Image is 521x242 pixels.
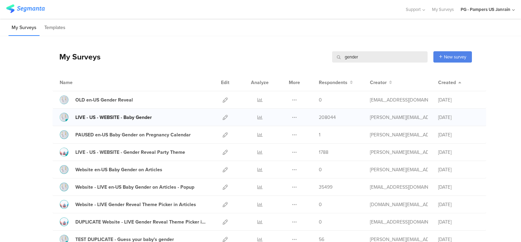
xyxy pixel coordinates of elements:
a: Website - LIVE en-US Baby Gender on Articles - Popup [60,183,194,191]
li: My Surveys [9,20,40,36]
div: ernazarova.y@pg.com [370,149,428,156]
a: Website - LIVE Gender Reveal Theme Picker in Articles [60,200,196,209]
span: Support [406,6,421,13]
span: 1 [319,131,321,138]
div: [DATE] [438,166,479,173]
a: PAUSED en-US Baby Gender on Pregnancy Calendar [60,130,191,139]
div: ernazarova.y@pg.com [370,131,428,138]
span: 0 [319,218,322,226]
div: Edit [218,74,233,91]
div: [DATE] [438,96,479,104]
div: PAUSED en-US Baby Gender on Pregnancy Calendar [75,131,191,138]
div: [DATE] [438,184,479,191]
button: Created [438,79,461,86]
div: LIVE - US - WEBSITE - Gender Reveal Party Theme [75,149,185,156]
img: segmanta logo [6,4,45,13]
div: DUPLICATE Website - LIVE Gender Reveal Theme Picker in Articles [75,218,208,226]
span: Created [438,79,456,86]
div: PG - Pampers US Janrain [461,6,510,13]
a: LIVE - US - WEBSITE - Baby Gender [60,113,152,122]
div: Analyze [250,74,270,91]
div: eva.dereinne@proximitybbdo.fr [370,184,428,191]
div: [DATE] [438,131,479,138]
div: ernazarova.y@pg.com [370,114,428,121]
div: novozhilova.kn@pg.com [370,201,428,208]
div: abbasakoor.ia@pg.com [370,218,428,226]
span: 0 [319,166,322,173]
div: [DATE] [438,218,479,226]
a: DUPLICATE Website - LIVE Gender Reveal Theme Picker in Articles [60,217,208,226]
button: Creator [370,79,392,86]
div: Website - LIVE Gender Reveal Theme Picker in Articles [75,201,196,208]
span: New survey [444,54,466,60]
span: 35499 [319,184,332,191]
span: Respondents [319,79,347,86]
button: Respondents [319,79,353,86]
li: Templates [41,20,69,36]
div: [DATE] [438,201,479,208]
div: LIVE - US - WEBSITE - Baby Gender [75,114,152,121]
div: Website en-US Baby Gender on Articles [75,166,162,173]
a: LIVE - US - WEBSITE - Gender Reveal Party Theme [60,148,185,157]
div: ernazarova.y@pg.com [370,166,428,173]
span: 208044 [319,114,336,121]
div: My Surveys [53,51,101,63]
div: [DATE] [438,114,479,121]
a: OLD en-US Gender Reveal [60,95,133,104]
a: Website en-US Baby Gender on Articles [60,165,162,174]
div: avigayil@segmanta.com [370,96,428,104]
span: 0 [319,201,322,208]
div: OLD en-US Gender Reveal [75,96,133,104]
span: 0 [319,96,322,104]
span: Creator [370,79,387,86]
div: More [287,74,302,91]
div: Website - LIVE en-US Baby Gender on Articles - Popup [75,184,194,191]
div: Name [60,79,101,86]
input: Survey Name, Creator... [332,51,428,63]
div: [DATE] [438,149,479,156]
span: 1788 [319,149,328,156]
